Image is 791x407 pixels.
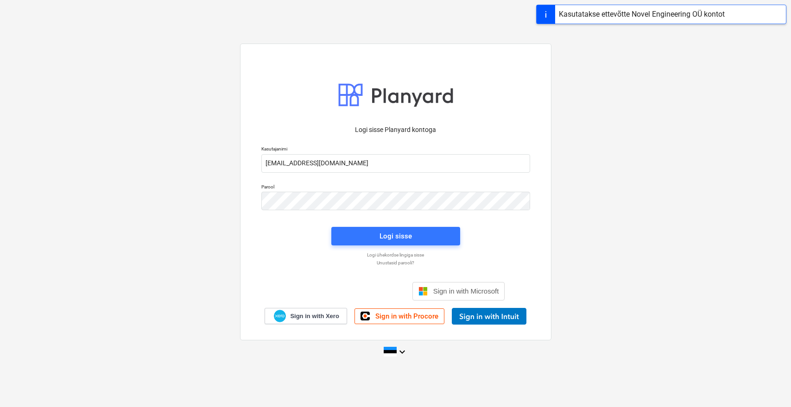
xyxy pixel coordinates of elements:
[375,312,438,320] span: Sign in with Procore
[274,310,286,322] img: Xero logo
[261,184,530,192] p: Parool
[265,308,347,324] a: Sign in with Xero
[257,260,535,266] a: Unustasid parooli?
[397,346,408,357] i: keyboard_arrow_down
[257,252,535,258] a: Logi ühekordse lingiga sisse
[354,308,444,324] a: Sign in with Procore
[433,287,499,295] span: Sign in with Microsoft
[261,146,530,154] p: Kasutajanimi
[559,9,725,20] div: Kasutatakse ettevõtte Novel Engineering OÜ kontot
[261,154,530,173] input: Kasutajanimi
[418,287,428,296] img: Microsoft logo
[282,281,410,301] iframe: Sisselogimine Google'i nupu abil
[290,312,339,320] span: Sign in with Xero
[331,227,460,245] button: Logi sisse
[380,230,412,242] div: Logi sisse
[261,125,530,135] p: Logi sisse Planyard kontoga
